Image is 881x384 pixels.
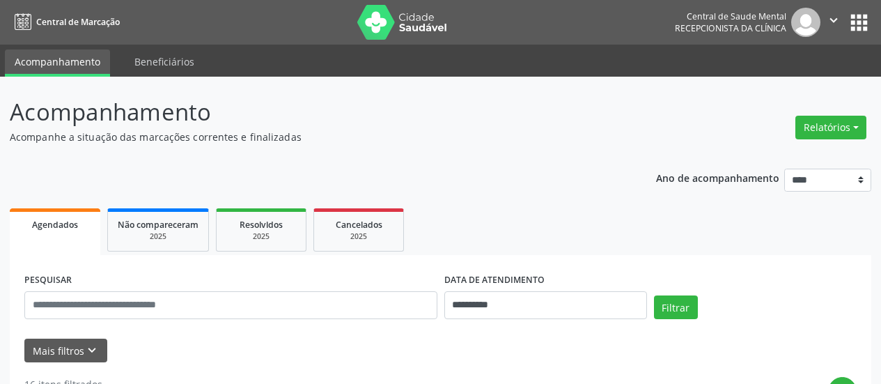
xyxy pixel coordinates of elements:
[675,22,786,34] span: Recepcionista da clínica
[826,13,841,28] i: 
[10,10,120,33] a: Central de Marcação
[791,8,820,37] img: img
[654,295,698,319] button: Filtrar
[336,219,382,231] span: Cancelados
[847,10,871,35] button: apps
[24,270,72,291] label: PESQUISAR
[24,339,107,363] button: Mais filtroskeyboard_arrow_down
[32,219,78,231] span: Agendados
[118,219,198,231] span: Não compareceram
[36,16,120,28] span: Central de Marcação
[125,49,204,74] a: Beneficiários
[795,116,866,139] button: Relatórios
[240,219,283,231] span: Resolvidos
[820,8,847,37] button: 
[118,231,198,242] div: 2025
[324,231,393,242] div: 2025
[10,95,613,130] p: Acompanhamento
[675,10,786,22] div: Central de Saude Mental
[5,49,110,77] a: Acompanhamento
[656,169,779,186] p: Ano de acompanhamento
[444,270,545,291] label: DATA DE ATENDIMENTO
[226,231,296,242] div: 2025
[10,130,613,144] p: Acompanhe a situação das marcações correntes e finalizadas
[84,343,100,358] i: keyboard_arrow_down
